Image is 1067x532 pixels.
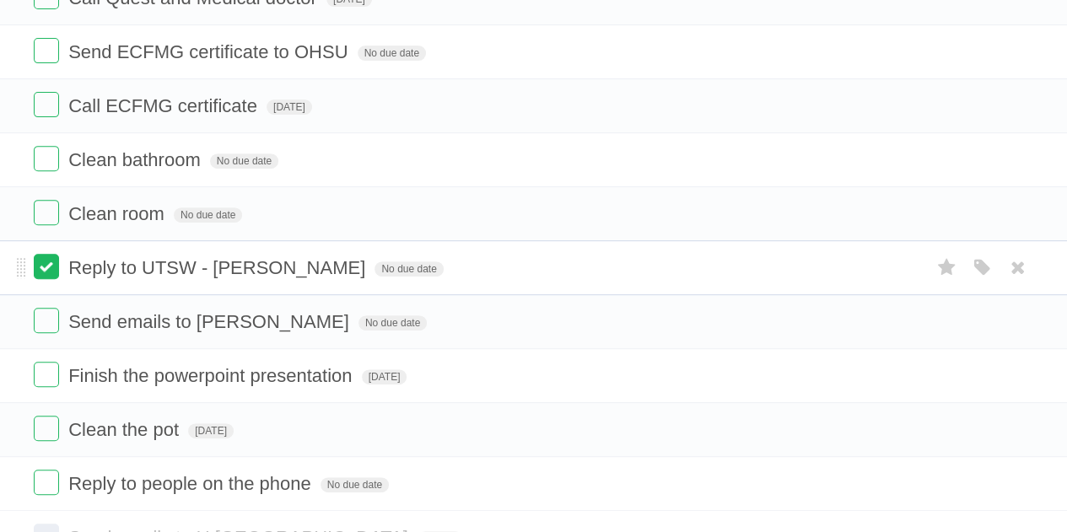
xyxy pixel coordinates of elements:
label: Done [34,362,59,387]
span: Finish the powerpoint presentation [68,365,356,386]
span: Reply to people on the phone [68,473,315,494]
span: No due date [321,477,389,492]
span: [DATE] [362,369,407,384]
label: Star task [930,254,962,282]
label: Done [34,416,59,441]
span: No due date [375,261,443,277]
label: Done [34,254,59,279]
span: Clean the pot [68,419,183,440]
span: No due date [358,46,426,61]
label: Done [34,470,59,495]
label: Done [34,200,59,225]
span: No due date [358,315,427,330]
span: [DATE] [188,423,234,438]
label: Done [34,308,59,333]
span: Call ECFMG certificate [68,95,261,116]
label: Done [34,38,59,63]
span: No due date [174,207,242,223]
label: Done [34,92,59,117]
span: Clean room [68,203,169,224]
span: Clean bathroom [68,149,205,170]
label: Done [34,146,59,171]
span: No due date [210,153,278,169]
span: [DATE] [267,99,312,115]
span: Reply to UTSW - [PERSON_NAME] [68,257,369,278]
span: Send ECFMG certificate to OHSU [68,41,352,62]
span: Send emails to [PERSON_NAME] [68,311,353,332]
